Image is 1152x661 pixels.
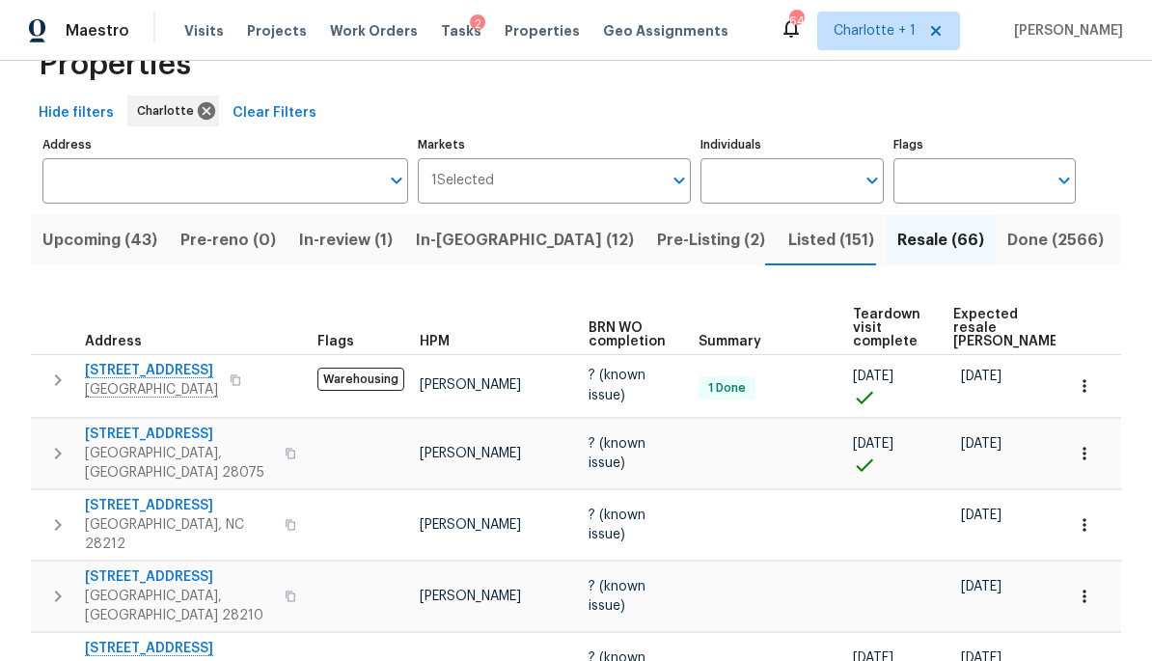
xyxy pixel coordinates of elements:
[180,227,276,254] span: Pre-reno (0)
[603,21,728,41] span: Geo Assignments
[85,515,273,554] span: [GEOGRAPHIC_DATA], NC 28212
[383,167,410,194] button: Open
[299,227,393,254] span: In-review (1)
[85,425,273,444] span: [STREET_ADDRESS]
[317,335,354,348] span: Flags
[127,96,219,126] div: Charlotte
[700,380,754,397] span: 1 Done
[961,370,1001,383] span: [DATE]
[961,580,1001,593] span: [DATE]
[589,580,645,613] span: ? (known issue)
[85,587,273,625] span: [GEOGRAPHIC_DATA], [GEOGRAPHIC_DATA] 28210
[420,335,450,348] span: HPM
[1007,227,1104,254] span: Done (2566)
[39,55,191,74] span: Properties
[589,369,645,401] span: ? (known issue)
[666,167,693,194] button: Open
[788,227,874,254] span: Listed (151)
[657,227,765,254] span: Pre-Listing (2)
[853,308,920,348] span: Teardown visit complete
[85,496,273,515] span: [STREET_ADDRESS]
[42,227,157,254] span: Upcoming (43)
[853,370,893,383] span: [DATE]
[853,437,893,451] span: [DATE]
[897,227,984,254] span: Resale (66)
[470,14,485,34] div: 2
[589,437,645,470] span: ? (known issue)
[317,368,404,391] span: Warehousing
[1051,167,1078,194] button: Open
[589,509,645,541] span: ? (known issue)
[699,335,761,348] span: Summary
[420,447,521,460] span: [PERSON_NAME]
[39,101,114,125] span: Hide filters
[330,21,418,41] span: Work Orders
[420,518,521,532] span: [PERSON_NAME]
[700,139,883,151] label: Individuals
[31,96,122,131] button: Hide filters
[961,437,1001,451] span: [DATE]
[225,96,324,131] button: Clear Filters
[1006,21,1123,41] span: [PERSON_NAME]
[589,321,666,348] span: BRN WO completion
[420,378,521,392] span: [PERSON_NAME]
[834,21,916,41] span: Charlotte + 1
[184,21,224,41] span: Visits
[85,335,142,348] span: Address
[85,444,273,482] span: [GEOGRAPHIC_DATA], [GEOGRAPHIC_DATA] 28075
[416,227,634,254] span: In-[GEOGRAPHIC_DATA] (12)
[137,101,202,121] span: Charlotte
[789,12,803,31] div: 64
[233,101,316,125] span: Clear Filters
[961,509,1001,522] span: [DATE]
[505,21,580,41] span: Properties
[42,139,408,151] label: Address
[953,308,1062,348] span: Expected resale [PERSON_NAME]
[418,139,692,151] label: Markets
[431,173,494,189] span: 1 Selected
[420,590,521,603] span: [PERSON_NAME]
[247,21,307,41] span: Projects
[893,139,1076,151] label: Flags
[66,21,129,41] span: Maestro
[85,567,273,587] span: [STREET_ADDRESS]
[859,167,886,194] button: Open
[441,24,481,38] span: Tasks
